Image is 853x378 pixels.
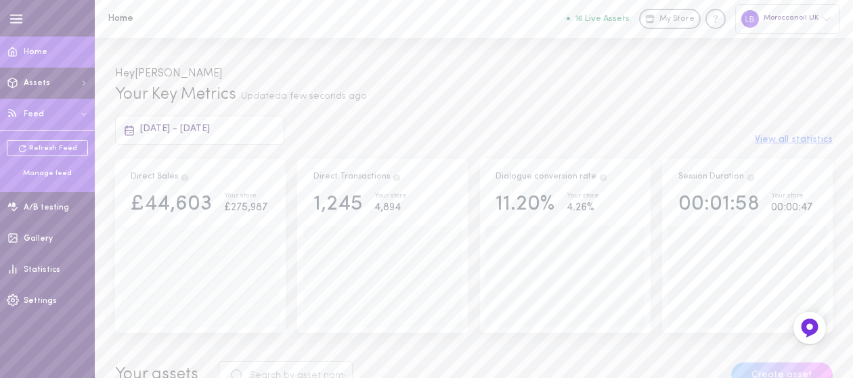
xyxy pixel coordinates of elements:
[313,171,401,183] div: Direct Transactions
[224,193,267,200] div: Your store
[24,110,44,118] span: Feed
[115,87,236,103] span: Your Key Metrics
[678,193,760,216] div: 00:01:58
[392,172,401,181] span: Total transactions from users who clicked on a product through Dialogue assets, and purchased the...
[771,193,812,200] div: Your store
[598,172,608,181] span: The percentage of users who interacted with one of Dialogue`s assets and ended up purchasing in t...
[224,199,267,216] div: £275,987
[639,9,701,29] a: My Store
[131,193,212,216] div: £44,603
[7,168,88,179] div: Manage feed
[24,204,69,212] span: A/B testing
[496,171,608,183] div: Dialogue conversion rate
[496,193,554,216] div: 11.20%
[24,48,47,56] span: Home
[659,14,695,26] span: My Store
[115,68,222,79] span: Hey [PERSON_NAME]
[24,297,57,305] span: Settings
[24,79,50,87] span: Assets
[567,193,599,200] div: Your store
[374,193,407,200] div: Your store
[180,172,190,181] span: Direct Sales are the result of users clicking on a product and then purchasing the exact same pro...
[374,199,407,216] div: 4,894
[800,318,820,338] img: Feedback Button
[755,135,833,145] button: View all statistics
[705,9,726,29] div: Knowledge center
[567,14,639,24] a: 16 Live Assets
[567,14,630,23] button: 16 Live Assets
[313,193,363,216] div: 1,245
[24,266,60,274] span: Statistics
[678,171,756,183] div: Session Duration
[735,4,840,33] div: Moroccanoil UK
[131,171,190,183] div: Direct Sales
[140,124,210,134] span: [DATE] - [DATE]
[7,140,88,156] a: Refresh Feed
[567,199,599,216] div: 4.26%
[24,235,53,243] span: Gallery
[108,14,331,24] h1: Home
[241,91,367,101] span: Updated a few seconds ago
[746,172,756,181] span: Track how your session duration increase once users engage with your Assets
[771,199,812,216] div: 00:00:47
